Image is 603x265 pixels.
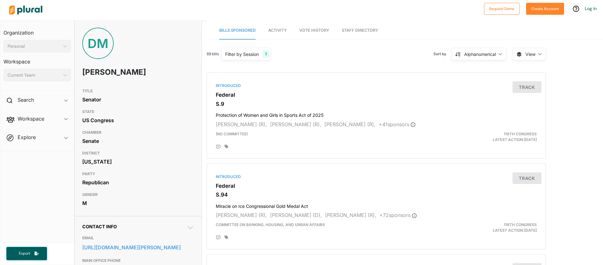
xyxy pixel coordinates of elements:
[82,257,194,264] h3: MAIN OFFICE PHONE
[216,121,267,127] span: [PERSON_NAME] (R),
[526,5,564,12] a: Create Account
[82,28,114,59] div: DM
[207,51,219,57] span: 69 bills
[299,22,329,40] a: Vote History
[82,95,194,104] div: Senator
[219,22,256,40] a: Bills Sponsored
[225,51,259,57] div: Filter by Session
[216,101,537,107] h3: S.9
[504,222,537,227] span: 119th Congress
[211,131,431,143] div: (no committee)
[216,92,537,98] h3: Federal
[484,5,520,12] a: Request Demo
[324,121,376,127] span: [PERSON_NAME] (R),
[82,87,194,95] h3: TITLE
[431,131,541,143] div: Latest Action: [DATE]
[216,183,537,189] h3: Federal
[325,212,376,218] span: [PERSON_NAME] (R),
[216,212,267,218] span: [PERSON_NAME] (R),
[216,201,537,209] h4: Miracle on Ice Congressional Gold Medal Act
[216,222,325,227] span: Committee on Banking, Housing, and Urban Affairs
[82,116,194,125] div: US Congress
[82,170,194,178] h3: PARTY
[225,144,228,149] div: Add tags
[82,178,194,187] div: Republican
[484,3,520,15] button: Request Demo
[216,174,537,180] div: Introduced
[216,110,537,118] h4: Protection of Women and Girls in Sports Act of 2025
[18,96,34,103] h2: Search
[82,198,194,208] div: M
[513,81,541,93] button: Track
[525,51,535,57] span: View
[268,22,287,40] a: Activity
[299,28,329,33] span: Vote History
[8,43,61,50] div: Personal
[8,72,61,78] div: Current Team
[585,6,597,11] a: Log In
[82,129,194,136] h3: CHAMBER
[3,24,71,37] h3: Organization
[3,52,71,66] h3: Workspace
[216,83,537,89] div: Introduced
[225,235,228,240] div: Add tags
[14,251,35,256] span: Export
[513,172,541,184] button: Track
[270,212,322,218] span: [PERSON_NAME] (D),
[433,51,451,57] span: Sort by
[216,235,221,240] div: Add Position Statement
[6,247,47,260] button: Export
[431,222,541,233] div: Latest Action: [DATE]
[379,212,417,218] span: + 72 sponsor s
[82,234,194,242] h3: EMAIL
[270,121,321,127] span: [PERSON_NAME] (R),
[219,28,256,33] span: Bills Sponsored
[263,50,269,58] div: 1
[379,121,416,127] span: + 41 sponsor s
[504,132,537,136] span: 119th Congress
[82,108,194,116] h3: STATE
[82,243,194,252] a: [URL][DOMAIN_NAME][PERSON_NAME]
[268,28,287,33] span: Activity
[526,3,564,15] button: Create Account
[82,149,194,157] h3: DISTRICT
[82,191,194,198] h3: GENDER
[342,22,378,40] a: Staff Directory
[82,63,149,82] h1: [PERSON_NAME]
[82,136,194,146] div: Senate
[216,144,221,149] div: Add Position Statement
[464,51,496,57] div: Alphanumerical
[82,224,117,229] span: Contact Info
[82,157,194,166] div: [US_STATE]
[216,192,537,198] h3: S.94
